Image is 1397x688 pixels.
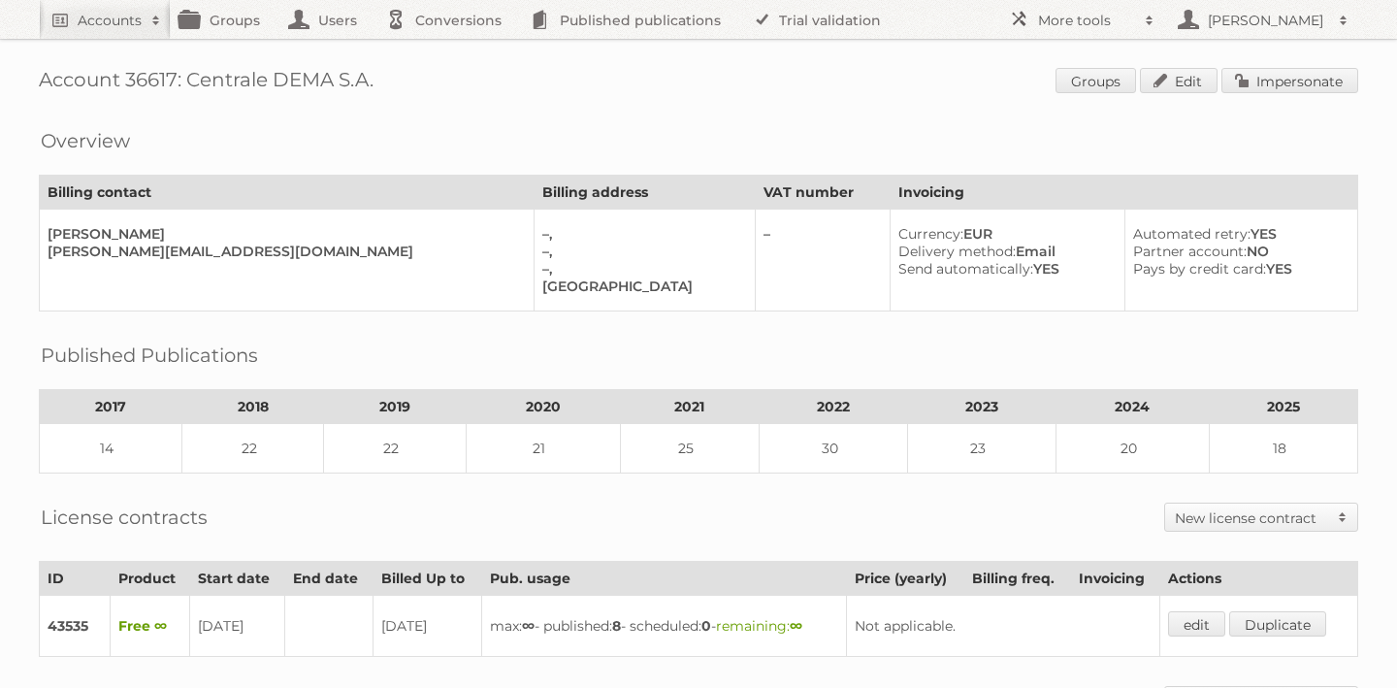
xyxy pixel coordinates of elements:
[534,176,755,210] th: Billing address
[1165,504,1357,531] a: New license contract
[907,390,1056,424] th: 2023
[1056,68,1136,93] a: Groups
[48,225,518,243] div: [PERSON_NAME]
[39,68,1358,97] h1: Account 36617: Centrale DEMA S.A.
[620,390,760,424] th: 2021
[846,596,1160,657] td: Not applicable.
[324,424,467,474] td: 22
[716,617,802,635] span: remaining:
[324,390,467,424] th: 2019
[40,390,182,424] th: 2017
[1038,11,1135,30] h2: More tools
[1203,11,1329,30] h2: [PERSON_NAME]
[760,390,908,424] th: 2022
[189,562,285,596] th: Start date
[374,562,482,596] th: Billed Up to
[755,210,890,311] td: –
[898,243,1016,260] span: Delivery method:
[542,260,739,278] div: –,
[110,596,189,657] td: Free ∞
[790,617,802,635] strong: ∞
[542,243,739,260] div: –,
[612,617,621,635] strong: 8
[1160,562,1358,596] th: Actions
[891,176,1358,210] th: Invoicing
[1071,562,1160,596] th: Invoicing
[40,424,182,474] td: 14
[110,562,189,596] th: Product
[467,390,621,424] th: 2020
[898,243,1109,260] div: Email
[40,596,111,657] td: 43535
[1140,68,1218,93] a: Edit
[1133,243,1342,260] div: NO
[898,225,963,243] span: Currency:
[760,424,908,474] td: 30
[1133,225,1342,243] div: YES
[542,278,739,295] div: [GEOGRAPHIC_DATA]
[1328,504,1357,531] span: Toggle
[48,243,518,260] div: [PERSON_NAME][EMAIL_ADDRESS][DOMAIN_NAME]
[181,424,324,474] td: 22
[898,225,1109,243] div: EUR
[374,596,482,657] td: [DATE]
[78,11,142,30] h2: Accounts
[1210,424,1358,474] td: 18
[907,424,1056,474] td: 23
[41,503,208,532] h2: License contracts
[1210,390,1358,424] th: 2025
[701,617,711,635] strong: 0
[1229,611,1326,637] a: Duplicate
[542,225,739,243] div: –,
[1133,243,1247,260] span: Partner account:
[1133,225,1251,243] span: Automated retry:
[1133,260,1266,278] span: Pays by credit card:
[467,424,621,474] td: 21
[40,562,111,596] th: ID
[1056,390,1210,424] th: 2024
[1221,68,1358,93] a: Impersonate
[1133,260,1342,278] div: YES
[963,562,1070,596] th: Billing freq.
[1168,611,1225,637] a: edit
[181,390,324,424] th: 2018
[40,176,535,210] th: Billing contact
[898,260,1109,278] div: YES
[1175,508,1328,528] h2: New license contract
[41,341,258,370] h2: Published Publications
[189,596,285,657] td: [DATE]
[846,562,963,596] th: Price (yearly)
[1056,424,1210,474] td: 20
[481,596,846,657] td: max: - published: - scheduled: -
[41,126,130,155] h2: Overview
[481,562,846,596] th: Pub. usage
[620,424,760,474] td: 25
[285,562,374,596] th: End date
[898,260,1033,278] span: Send automatically:
[522,617,535,635] strong: ∞
[755,176,890,210] th: VAT number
